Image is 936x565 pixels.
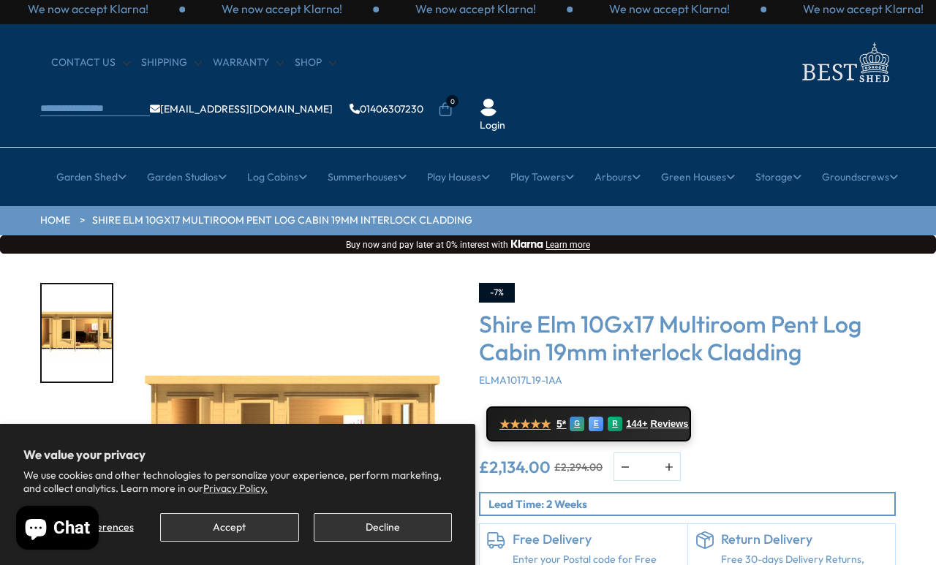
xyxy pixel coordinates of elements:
[626,418,647,430] span: 144+
[160,513,298,542] button: Accept
[651,418,689,430] span: Reviews
[589,417,603,431] div: E
[573,1,766,17] div: 1 / 3
[42,284,112,382] img: Elm2990x50909_9x16_8000LIFESTYLE_ebb03b52-3ad0-433a-96f0-8190fa0c79cb_200x200.jpg
[415,1,536,17] p: We now accept Klarna!
[51,56,130,70] a: CONTACT US
[314,513,452,542] button: Decline
[185,1,379,17] div: 2 / 3
[570,417,584,431] div: G
[141,56,202,70] a: Shipping
[92,213,472,228] a: Shire Elm 10Gx17 Multiroom Pent Log Cabin 19mm interlock Cladding
[203,482,268,495] a: Privacy Policy.
[147,159,227,195] a: Garden Studios
[446,95,458,107] span: 0
[42,399,112,496] img: Elm2990x50909_9x16_8000_578f2222-942b-4b45-bcfa-3677885ef887_200x200.jpg
[40,213,70,228] a: HOME
[513,531,680,547] h6: Free Delivery
[40,398,113,498] div: 2 / 10
[328,159,407,195] a: Summerhouses
[247,159,307,195] a: Log Cabins
[609,1,730,17] p: We now accept Klarna!
[150,104,333,114] a: [EMAIL_ADDRESS][DOMAIN_NAME]
[23,469,452,495] p: We use cookies and other technologies to personalize your experience, perform marketing, and coll...
[486,406,691,441] a: ★★★★★ 5* G E R 144+ Reviews
[595,159,641,195] a: Arbours
[479,373,562,387] span: ELMA1017L19-1AA
[23,447,452,462] h2: We value your privacy
[479,310,896,366] h3: Shire Elm 10Gx17 Multiroom Pent Log Cabin 19mm interlock Cladding
[40,283,113,383] div: 1 / 10
[28,1,148,17] p: We now accept Klarna!
[350,104,423,114] a: 01406307230
[295,56,336,70] a: Shop
[479,283,515,303] div: -7%
[721,531,888,547] h6: Return Delivery
[438,102,453,117] a: 0
[379,1,573,17] div: 3 / 3
[510,159,574,195] a: Play Towers
[793,39,896,86] img: logo
[554,462,603,472] del: £2,294.00
[427,159,490,195] a: Play Houses
[480,118,505,133] a: Login
[661,159,735,195] a: Green Houses
[822,159,898,195] a: Groundscrews
[608,417,622,431] div: R
[499,417,551,431] span: ★★★★★
[488,496,894,512] p: Lead Time: 2 Weeks
[755,159,801,195] a: Storage
[56,159,127,195] a: Garden Shed
[480,99,497,116] img: User Icon
[222,1,342,17] p: We now accept Klarna!
[12,506,103,553] inbox-online-store-chat: Shopify online store chat
[803,1,924,17] p: We now accept Klarna!
[479,459,551,475] ins: £2,134.00
[213,56,284,70] a: Warranty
